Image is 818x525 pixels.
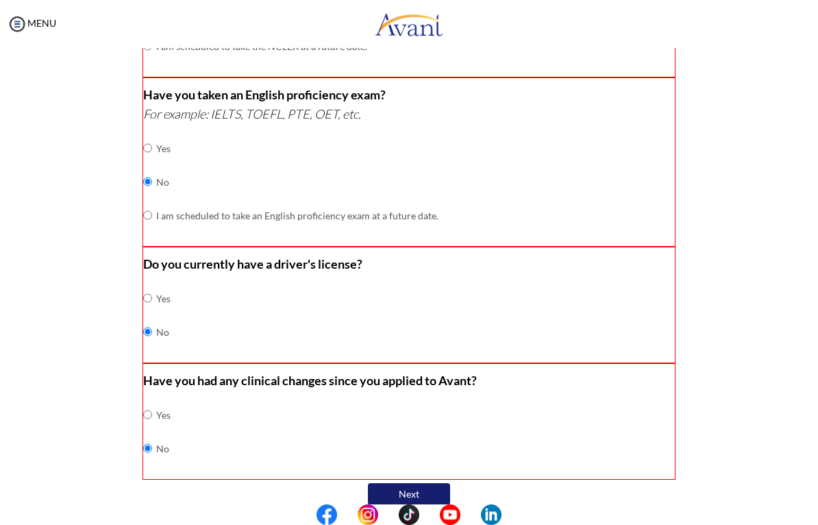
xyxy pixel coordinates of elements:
a: MENU [7,17,56,29]
img: blank.png [460,504,481,525]
td: Yes [156,398,171,432]
img: blank.png [419,504,440,525]
img: icon-menu.png [7,14,27,34]
button: Next [368,483,450,505]
img: logo.png [375,3,443,45]
img: fb.png [317,504,337,525]
img: tt.png [399,504,419,525]
td: No [156,315,171,349]
td: Yes [156,132,438,165]
td: Yes [156,282,171,315]
td: No [156,165,438,199]
img: blank.png [378,504,399,525]
img: in.png [358,504,378,525]
td: I am scheduled to take an English proficiency exam at a future date. [156,199,438,232]
b: Do you currently have a driver's license? [143,256,362,271]
td: No [156,432,171,465]
img: blank.png [337,504,358,525]
img: li.png [481,504,501,525]
img: yt.png [440,504,460,525]
i: For example: IELTS, TOEFL, PTE, OET, etc. [143,106,361,121]
b: Have you had any clinical changes since you applied to Avant? [143,373,477,388]
b: Have you taken an English proficiency exam? [143,87,386,102]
